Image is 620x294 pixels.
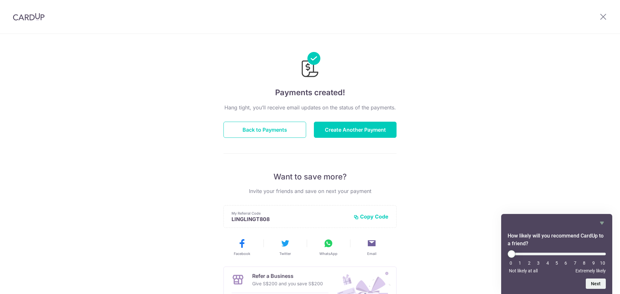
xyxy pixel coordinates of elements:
button: WhatsApp [309,238,347,256]
span: Extremely likely [575,268,606,273]
img: CardUp [13,13,45,21]
p: LINGLINGT808 [232,216,348,222]
button: Hide survey [598,219,606,227]
p: Invite your friends and save on next your payment [223,187,397,195]
div: How likely will you recommend CardUp to a friend? Select an option from 0 to 10, with 0 being Not... [508,250,606,273]
li: 4 [544,260,551,266]
div: How likely will you recommend CardUp to a friend? Select an option from 0 to 10, with 0 being Not... [508,219,606,289]
p: My Referral Code [232,211,348,216]
button: Next question [586,279,606,289]
span: Email [367,251,377,256]
li: 10 [599,260,606,266]
button: Facebook [223,238,261,256]
button: Email [353,238,391,256]
p: Refer a Business [252,272,323,280]
li: 0 [508,260,514,266]
li: 9 [590,260,597,266]
span: Twitter [279,251,291,256]
li: 3 [535,260,542,266]
button: Create Another Payment [314,122,397,138]
p: Give S$200 and you save S$200 [252,280,323,288]
span: Facebook [234,251,250,256]
li: 2 [526,260,532,266]
span: Not likely at all [509,268,538,273]
h4: Payments created! [223,87,397,98]
li: 7 [572,260,578,266]
button: Back to Payments [223,122,306,138]
li: 5 [553,260,560,266]
li: 1 [517,260,523,266]
li: 6 [563,260,569,266]
span: WhatsApp [319,251,337,256]
h2: How likely will you recommend CardUp to a friend? Select an option from 0 to 10, with 0 being Not... [508,232,606,248]
button: Twitter [266,238,304,256]
button: Copy Code [354,213,388,220]
p: Hang tight, you’ll receive email updates on the status of the payments. [223,104,397,111]
img: Payments [300,52,320,79]
p: Want to save more? [223,172,397,182]
li: 8 [581,260,587,266]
